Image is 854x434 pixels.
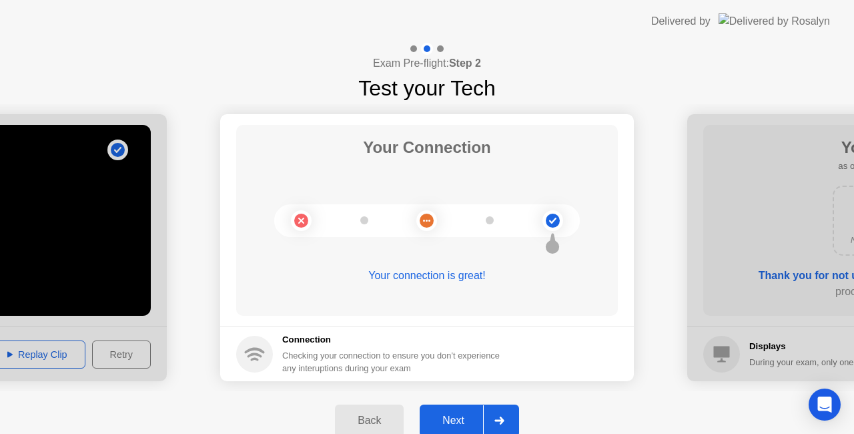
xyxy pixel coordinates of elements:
[373,55,481,71] h4: Exam Pre-flight:
[719,13,830,29] img: Delivered by Rosalyn
[339,415,400,427] div: Back
[236,268,618,284] div: Your connection is great!
[282,349,508,375] div: Checking your connection to ensure you don’t experience any interuptions during your exam
[358,72,496,104] h1: Test your Tech
[809,389,841,421] div: Open Intercom Messenger
[424,415,483,427] div: Next
[282,333,508,347] h5: Connection
[449,57,481,69] b: Step 2
[363,136,491,160] h1: Your Connection
[651,13,711,29] div: Delivered by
